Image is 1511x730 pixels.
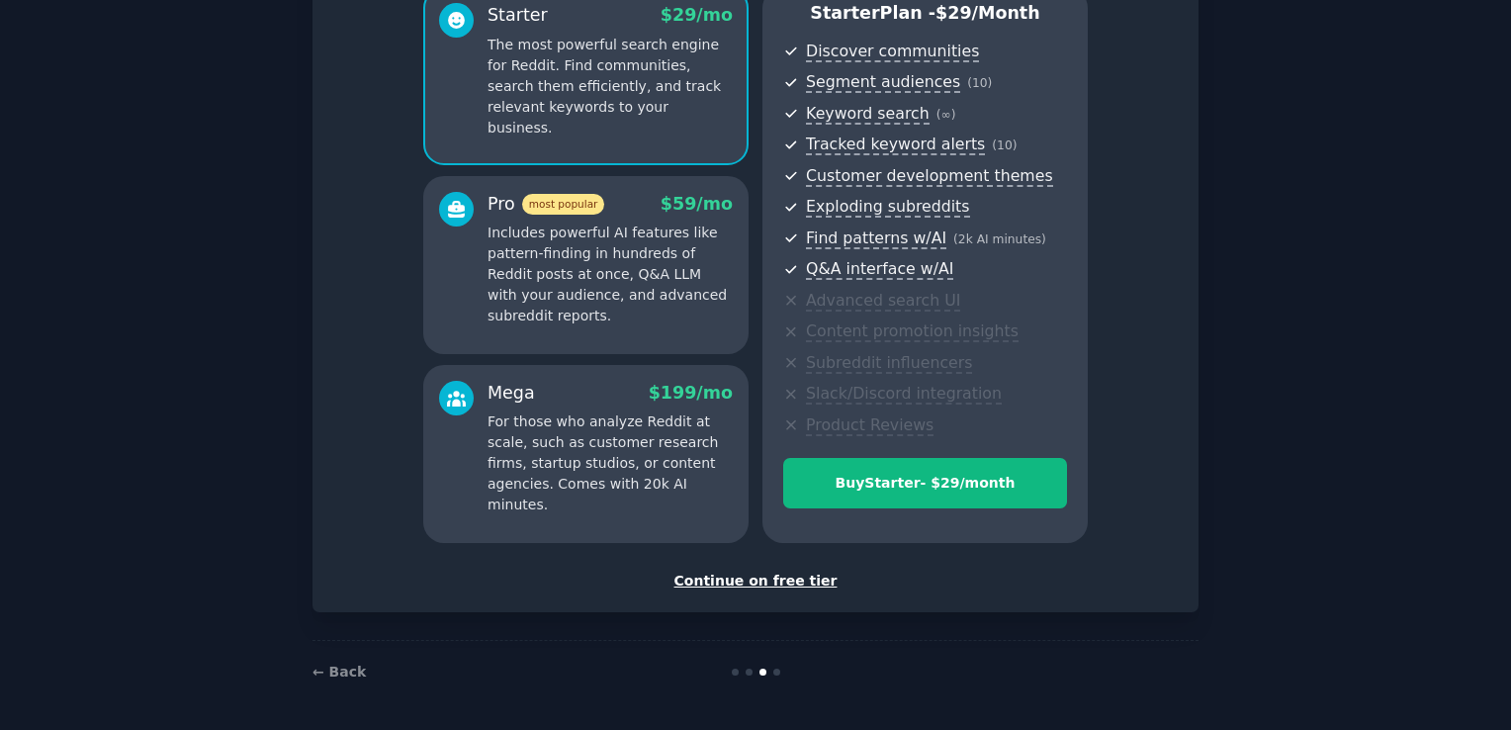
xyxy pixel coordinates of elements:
[992,138,1017,152] span: ( 10 )
[953,232,1046,246] span: ( 2k AI minutes )
[806,384,1002,405] span: Slack/Discord integration
[806,259,953,280] span: Q&A interface w/AI
[333,571,1178,592] div: Continue on free tier
[806,353,972,374] span: Subreddit influencers
[806,104,930,125] span: Keyword search
[806,42,979,62] span: Discover communities
[312,664,366,680] a: ← Back
[806,291,960,312] span: Advanced search UI
[488,3,548,28] div: Starter
[783,1,1067,26] p: Starter Plan -
[806,228,946,249] span: Find patterns w/AI
[488,381,535,406] div: Mega
[806,166,1053,187] span: Customer development themes
[488,411,733,515] p: For those who analyze Reddit at scale, such as customer research firms, startup studios, or conte...
[967,76,992,90] span: ( 10 )
[784,473,1066,494] div: Buy Starter - $ 29 /month
[806,72,960,93] span: Segment audiences
[649,383,733,403] span: $ 199 /mo
[488,223,733,326] p: Includes powerful AI features like pattern-finding in hundreds of Reddit posts at once, Q&A LLM w...
[783,458,1067,508] button: BuyStarter- $29/month
[806,415,933,436] span: Product Reviews
[936,108,956,122] span: ( ∞ )
[522,194,605,215] span: most popular
[806,135,985,155] span: Tracked keyword alerts
[806,321,1019,342] span: Content promotion insights
[661,5,733,25] span: $ 29 /mo
[935,3,1040,23] span: $ 29 /month
[661,194,733,214] span: $ 59 /mo
[488,192,604,217] div: Pro
[806,197,969,218] span: Exploding subreddits
[488,35,733,138] p: The most powerful search engine for Reddit. Find communities, search them efficiently, and track ...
